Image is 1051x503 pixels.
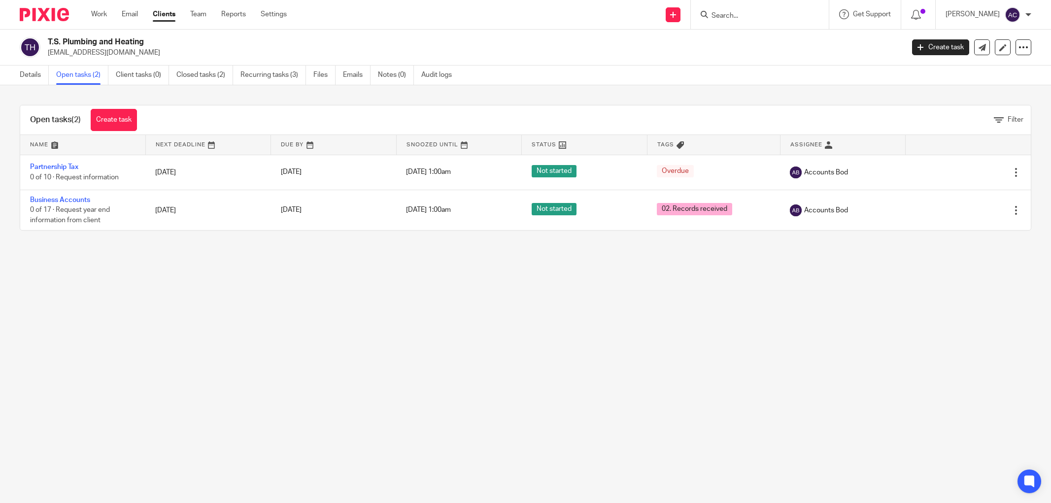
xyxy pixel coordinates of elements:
[30,207,110,224] span: 0 of 17 · Request year end information from client
[30,115,81,125] h1: Open tasks
[804,205,848,215] span: Accounts Bod
[313,66,336,85] a: Files
[261,9,287,19] a: Settings
[56,66,108,85] a: Open tasks (2)
[190,9,206,19] a: Team
[790,167,802,178] img: svg%3E
[122,9,138,19] a: Email
[91,109,137,131] a: Create task
[804,168,848,177] span: Accounts Bod
[281,169,302,176] span: [DATE]
[407,142,458,147] span: Snoozed Until
[176,66,233,85] a: Closed tasks (2)
[20,8,69,21] img: Pixie
[30,197,90,203] a: Business Accounts
[221,9,246,19] a: Reports
[657,142,674,147] span: Tags
[853,11,891,18] span: Get Support
[116,66,169,85] a: Client tasks (0)
[281,207,302,214] span: [DATE]
[378,66,414,85] a: Notes (0)
[48,37,727,47] h2: T.S. Plumbing and Heating
[20,37,40,58] img: svg%3E
[343,66,371,85] a: Emails
[145,155,271,190] td: [DATE]
[71,116,81,124] span: (2)
[48,48,897,58] p: [EMAIL_ADDRESS][DOMAIN_NAME]
[406,169,451,176] span: [DATE] 1:00am
[406,207,451,214] span: [DATE] 1:00am
[912,39,969,55] a: Create task
[532,203,576,215] span: Not started
[145,190,271,230] td: [DATE]
[1005,7,1020,23] img: svg%3E
[30,174,119,181] span: 0 of 10 · Request information
[153,9,175,19] a: Clients
[30,164,78,170] a: Partnership Tax
[1008,116,1023,123] span: Filter
[532,165,576,177] span: Not started
[790,204,802,216] img: svg%3E
[91,9,107,19] a: Work
[657,165,694,177] span: Overdue
[657,203,732,215] span: 02. Records received
[946,9,1000,19] p: [PERSON_NAME]
[421,66,459,85] a: Audit logs
[20,66,49,85] a: Details
[532,142,556,147] span: Status
[240,66,306,85] a: Recurring tasks (3)
[711,12,799,21] input: Search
